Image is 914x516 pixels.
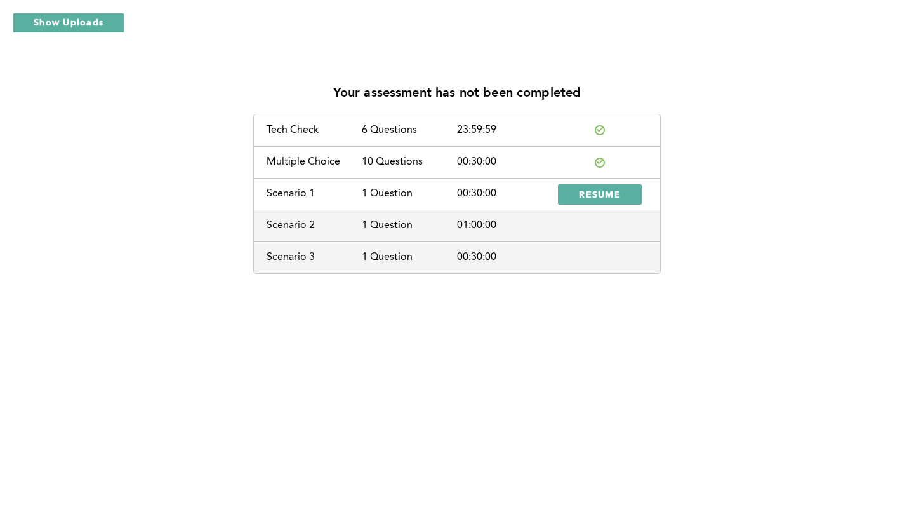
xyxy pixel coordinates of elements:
[457,125,552,136] div: 23:59:59
[457,252,552,263] div: 00:30:00
[558,184,642,205] button: RESUME
[457,188,552,200] div: 00:30:00
[362,125,457,136] div: 6 Questions
[362,156,457,168] div: 10 Questions
[267,252,362,263] div: Scenario 3
[579,188,621,200] span: RESUME
[267,125,362,136] div: Tech Check
[362,252,457,263] div: 1 Question
[13,13,124,33] button: Show Uploads
[362,220,457,231] div: 1 Question
[267,156,362,168] div: Multiple Choice
[457,156,552,168] div: 00:30:00
[457,220,552,231] div: 01:00:00
[362,188,457,200] div: 1 Question
[267,220,362,231] div: Scenario 2
[333,86,581,101] p: Your assessment has not been completed
[267,188,362,200] div: Scenario 1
